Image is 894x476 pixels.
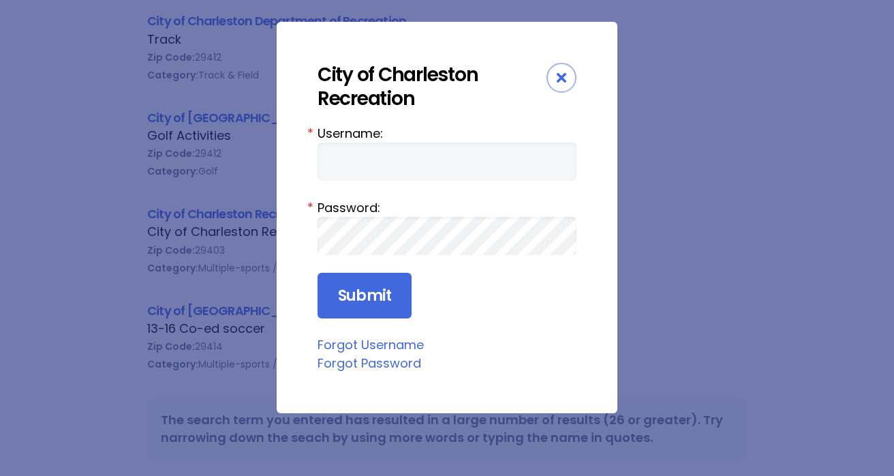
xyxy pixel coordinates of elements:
[318,336,424,353] a: Forgot Username
[546,63,576,93] div: Close
[318,124,576,143] label: Username:
[318,198,576,217] label: Password:
[318,63,546,110] div: City of Charleston Recreation
[318,355,421,372] a: Forgot Password
[318,273,412,319] input: Submit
